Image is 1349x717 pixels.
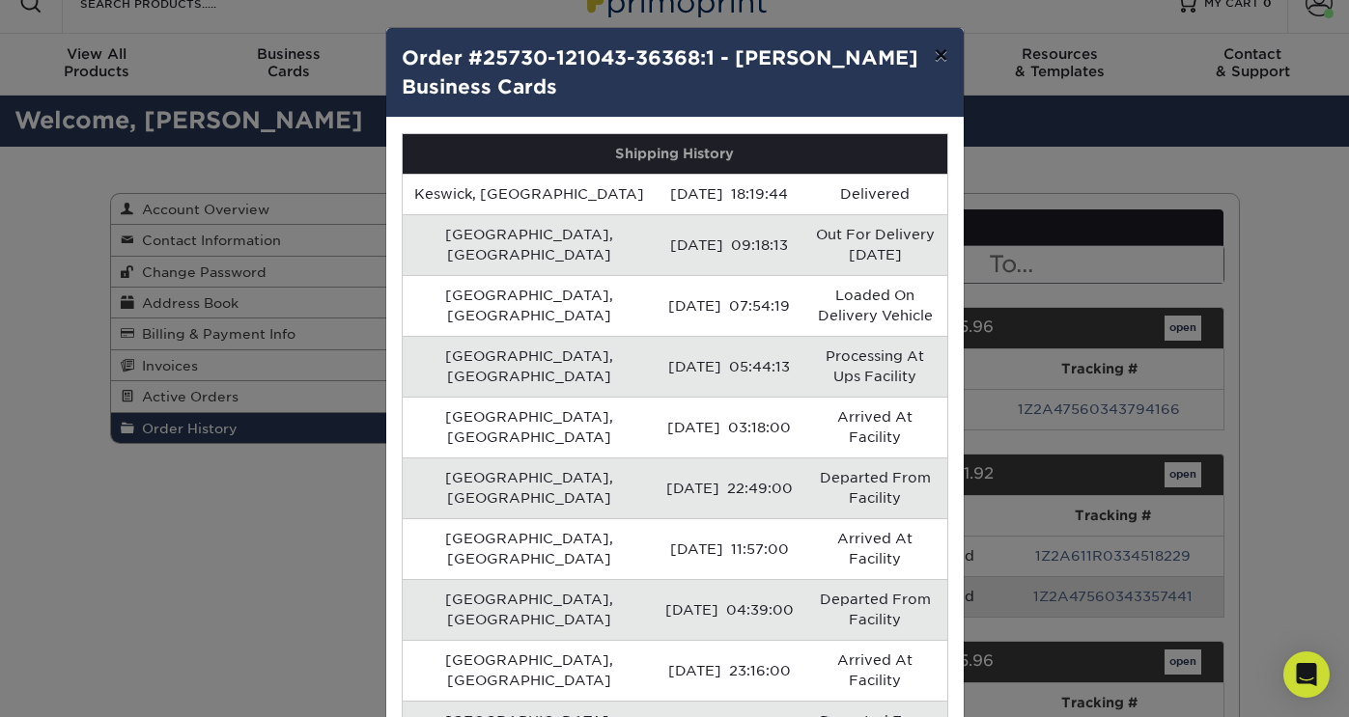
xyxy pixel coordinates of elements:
td: [GEOGRAPHIC_DATA], [GEOGRAPHIC_DATA] [403,518,656,579]
div: Open Intercom Messenger [1283,651,1330,698]
td: [GEOGRAPHIC_DATA], [GEOGRAPHIC_DATA] [403,640,656,701]
td: Arrived At Facility [803,397,947,457]
td: [DATE] 05:44:13 [656,336,803,397]
td: Delivered [803,174,947,214]
td: Loaded On Delivery Vehicle [803,275,947,336]
td: [DATE] 09:18:13 [656,214,803,275]
td: [DATE] 04:39:00 [656,579,803,640]
td: Arrived At Facility [803,518,947,579]
h4: Order #25730-121043-36368:1 - [PERSON_NAME] Business Cards [402,43,948,101]
td: [GEOGRAPHIC_DATA], [GEOGRAPHIC_DATA] [403,214,656,275]
td: Departed From Facility [803,457,947,518]
td: [GEOGRAPHIC_DATA], [GEOGRAPHIC_DATA] [403,275,656,336]
td: [DATE] 03:18:00 [656,397,803,457]
td: Arrived At Facility [803,640,947,701]
td: Departed From Facility [803,579,947,640]
td: [GEOGRAPHIC_DATA], [GEOGRAPHIC_DATA] [403,336,656,397]
button: × [918,28,963,82]
td: [GEOGRAPHIC_DATA], [GEOGRAPHIC_DATA] [403,397,656,457]
td: [GEOGRAPHIC_DATA], [GEOGRAPHIC_DATA] [403,579,656,640]
td: [GEOGRAPHIC_DATA], [GEOGRAPHIC_DATA] [403,457,656,518]
td: [DATE] 11:57:00 [656,518,803,579]
th: Shipping History [403,134,947,174]
td: [DATE] 18:19:44 [656,174,803,214]
td: Out For Delivery [DATE] [803,214,947,275]
td: [DATE] 07:54:19 [656,275,803,336]
td: Keswick, [GEOGRAPHIC_DATA] [403,174,656,214]
td: Processing At Ups Facility [803,336,947,397]
td: [DATE] 23:16:00 [656,640,803,701]
td: [DATE] 22:49:00 [656,457,803,518]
